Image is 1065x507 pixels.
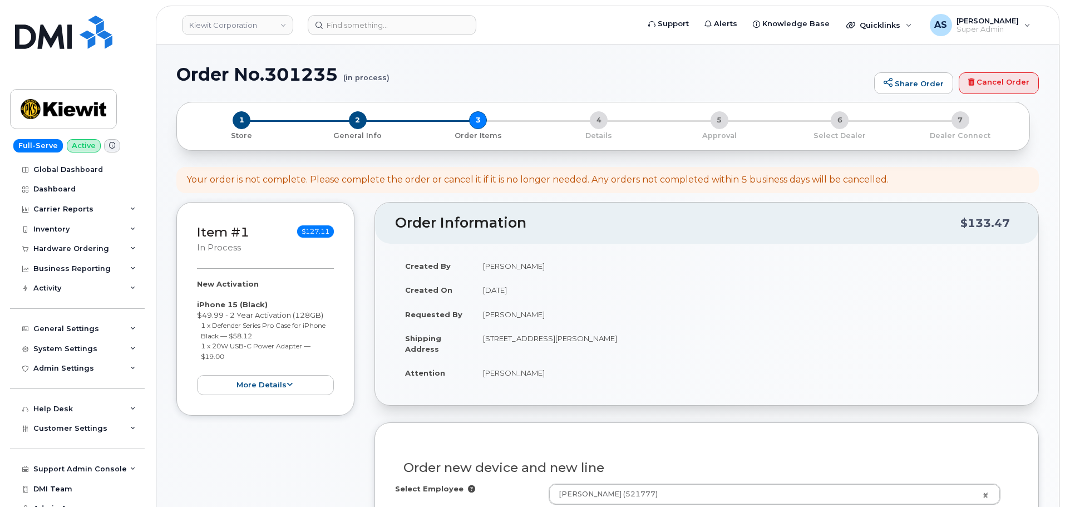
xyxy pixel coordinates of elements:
[405,368,445,377] strong: Attention
[197,243,241,253] small: in process
[473,278,1018,302] td: [DATE]
[405,286,452,294] strong: Created On
[552,489,658,499] span: [PERSON_NAME] (521777)
[233,111,250,129] span: 1
[302,131,414,141] p: General Info
[1017,459,1057,499] iframe: Messenger Launcher
[186,174,889,186] div: Your order is not complete. Please complete the order or cancel it if it is no longer needed. Any...
[473,302,1018,327] td: [PERSON_NAME]
[473,361,1018,385] td: [PERSON_NAME]
[874,72,953,95] a: Share Order
[403,461,1010,475] h3: Order new device and new line
[959,72,1039,95] a: Cancel Order
[201,321,326,340] small: 1 x Defender Series Pro Case for iPhone Black — $58.12
[349,111,367,129] span: 2
[197,375,334,396] button: more details
[186,129,298,141] a: 1 Store
[473,254,1018,278] td: [PERSON_NAME]
[960,213,1010,234] div: $133.47
[297,225,334,238] span: $127.11
[190,131,293,141] p: Store
[473,326,1018,361] td: [STREET_ADDRESS][PERSON_NAME]
[468,485,475,493] i: Selection will overwrite employee Name, Number, City and Business Units inputs
[395,484,464,494] label: Select Employee
[176,65,869,84] h1: Order No.301235
[405,334,441,353] strong: Shipping Address
[197,300,268,309] strong: iPhone 15 (Black)
[405,310,462,319] strong: Requested By
[298,129,418,141] a: 2 General Info
[197,224,249,240] a: Item #1
[197,279,259,288] strong: New Activation
[197,279,334,395] div: $49.99 - 2 Year Activation (128GB)
[395,215,960,231] h2: Order Information
[201,342,310,361] small: 1 x 20W USB-C Power Adapter — $19.00
[549,484,1000,504] a: [PERSON_NAME] (521777)
[405,262,451,270] strong: Created By
[343,65,389,82] small: (in process)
